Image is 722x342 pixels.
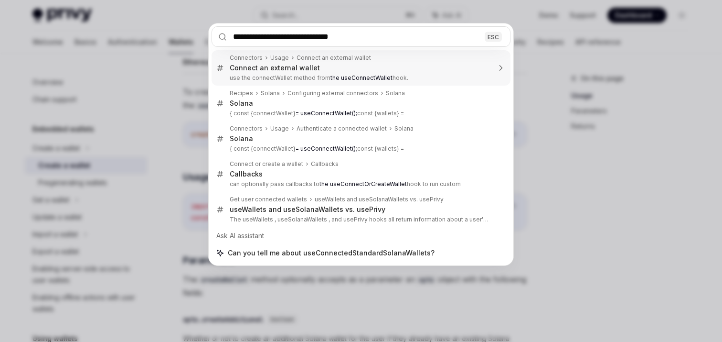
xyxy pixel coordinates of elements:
[230,145,490,153] p: { const {connectWallet} const {wallets} =
[230,89,253,97] div: Recipes
[297,54,371,62] div: Connect an external wallet
[296,110,357,117] b: = useConnectWallet();
[270,125,289,132] div: Usage
[261,89,280,97] div: Solana
[311,160,339,168] div: Callbacks
[230,64,320,72] div: Connect an external wallet
[394,125,414,132] div: Solana
[230,99,253,108] div: Solana
[485,32,502,42] div: ESC
[319,180,407,188] b: the useConnectOrCreateWallet
[230,74,490,82] p: use the connectWallet method from hook.
[230,160,303,168] div: Connect or create a wallet
[228,248,435,258] span: Can you tell me about useConnectedStandardSolanaWallets?
[386,89,405,97] div: Solana
[230,170,263,178] div: Callbacks
[315,196,444,203] div: useWallets and useSolanaWallets vs. usePrivy
[270,54,289,62] div: Usage
[230,110,490,117] p: { const {connectWallet} const {wallets} =
[296,145,357,152] b: = useConnectWallet();
[287,89,378,97] div: Configuring external connectors
[230,196,307,203] div: Get user connected wallets
[230,216,490,223] p: The useWallets , useSolanaWallets , and usePrivy hooks all return information about a user's wallets
[230,125,263,132] div: Connectors
[230,180,490,188] p: can optionally pass callbacks to hook to run custom
[297,125,387,132] div: Authenticate a connected wallet
[230,134,253,143] div: Solana
[230,205,385,214] div: useWallets and useSolanaWallets vs. usePrivy
[330,74,393,81] b: the useConnectWallet
[212,227,510,244] div: Ask AI assistant
[230,54,263,62] div: Connectors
